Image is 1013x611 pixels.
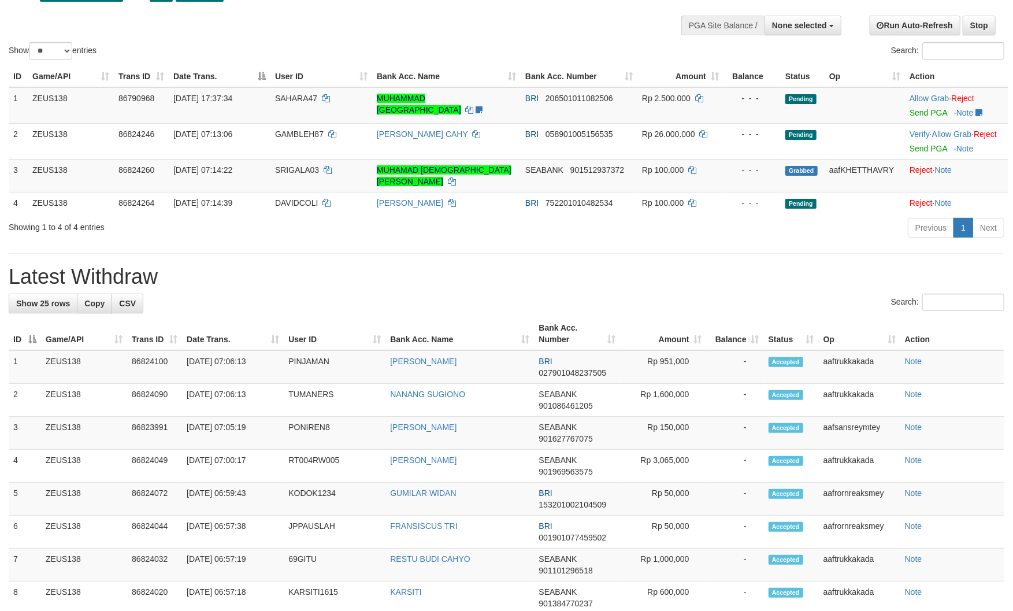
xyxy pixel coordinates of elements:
span: SAHARA47 [275,94,317,103]
td: 4 [9,450,41,483]
td: KODOK1234 [284,483,385,516]
span: Accepted [769,423,803,433]
span: Rp 100.000 [642,198,684,208]
td: 7 [9,549,41,582]
span: BRI [525,94,539,103]
th: Status: activate to sort column ascending [764,317,819,350]
td: ZEUS138 [28,192,114,213]
th: Date Trans.: activate to sort column ascending [182,317,284,350]
th: Bank Acc. Number: activate to sort column ascending [534,317,620,350]
div: - - - [728,92,776,104]
td: 3 [9,159,28,192]
a: Reject [910,165,933,175]
td: 86824100 [127,350,182,384]
a: Show 25 rows [9,294,77,313]
th: ID: activate to sort column descending [9,317,41,350]
td: aaftrukkakada [819,549,900,582]
a: [PERSON_NAME] [390,456,457,465]
td: [DATE] 07:05:19 [182,417,284,450]
span: Copy 901384770237 to clipboard [539,599,592,608]
td: · [905,87,1008,124]
span: BRI [539,488,552,498]
td: 5 [9,483,41,516]
td: TUMANERS [284,384,385,417]
th: ID [9,66,28,87]
div: - - - [728,128,776,140]
td: aaftrukkakada [819,350,900,384]
button: None selected [765,16,841,35]
a: Note [905,390,922,399]
td: · · [905,123,1008,159]
td: ZEUS138 [41,384,127,417]
td: 1 [9,87,28,124]
span: Accepted [769,456,803,466]
td: [DATE] 06:59:43 [182,483,284,516]
a: NANANG SUGIONO [390,390,465,399]
span: BRI [539,357,552,366]
label: Search: [891,294,1004,311]
a: Note [905,423,922,432]
td: Rp 1,000,000 [621,549,707,582]
td: ZEUS138 [28,87,114,124]
span: GAMBLEH87 [275,129,324,139]
span: BRI [539,521,552,531]
td: ZEUS138 [41,483,127,516]
span: [DATE] 07:14:39 [173,198,232,208]
div: - - - [728,197,776,209]
th: Action [905,66,1008,87]
div: PGA Site Balance / [681,16,765,35]
td: 2 [9,123,28,159]
th: Game/API: activate to sort column ascending [28,66,114,87]
a: [PERSON_NAME] CAHY [377,129,468,139]
span: 86790968 [118,94,154,103]
th: Amount: activate to sort column ascending [637,66,723,87]
span: Rp 26.000.000 [642,129,695,139]
td: ZEUS138 [41,549,127,582]
td: - [707,417,764,450]
span: [DATE] 07:13:06 [173,129,232,139]
a: Verify [910,129,930,139]
label: Search: [891,42,1004,60]
a: Note [935,165,952,175]
a: Next [973,218,1004,238]
span: · [910,94,951,103]
td: 86824072 [127,483,182,516]
a: Note [935,198,952,208]
span: CSV [119,299,136,308]
td: [DATE] 07:06:13 [182,350,284,384]
a: [PERSON_NAME] [377,198,443,208]
th: Balance: activate to sort column ascending [707,317,764,350]
a: Run Auto-Refresh [870,16,960,35]
span: SEABANK [539,554,577,564]
td: 86824090 [127,384,182,417]
a: Allow Grab [910,94,949,103]
span: 86824246 [118,129,154,139]
a: Note [956,144,974,153]
td: Rp 3,065,000 [621,450,707,483]
span: 86824264 [118,198,154,208]
h1: Latest Withdraw [9,265,1004,288]
a: 1 [953,218,973,238]
td: ZEUS138 [41,516,127,549]
td: Rp 951,000 [621,350,707,384]
span: Rp 2.500.000 [642,94,691,103]
td: - [707,350,764,384]
span: Pending [785,199,817,209]
span: [DATE] 07:14:22 [173,165,232,175]
a: GUMILAR WIDAN [390,488,456,498]
td: [DATE] 06:57:38 [182,516,284,549]
a: Note [905,587,922,597]
span: Pending [785,130,817,140]
td: - [707,549,764,582]
th: User ID: activate to sort column ascending [270,66,372,87]
td: aaftrukkakada [819,384,900,417]
div: - - - [728,164,776,176]
a: MUHAMAD [DEMOGRAPHIC_DATA][PERSON_NAME] [377,165,511,186]
select: Showentries [29,42,72,60]
span: SEABANK [539,423,577,432]
td: aaftrukkakada [819,450,900,483]
th: Op: activate to sort column ascending [819,317,900,350]
span: BRI [525,198,539,208]
a: Note [905,456,922,465]
span: Accepted [769,522,803,532]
